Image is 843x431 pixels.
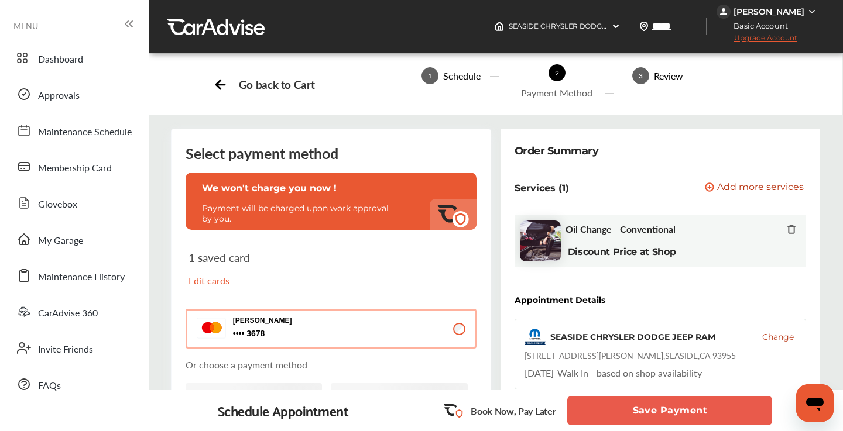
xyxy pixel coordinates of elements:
[807,7,817,16] img: WGsFRI8htEPBVLJbROoPRyZpYNWhNONpIPPETTm6eUC0GeLEiAAAAAElFTkSuQmCC
[38,52,83,67] span: Dashboard
[186,143,477,163] div: Select payment method
[717,182,804,194] span: Add more services
[611,22,621,31] img: header-down-arrow.9dd2ce7d.svg
[515,295,605,305] div: Appointment Details
[11,333,138,363] a: Invite Friends
[525,350,736,361] div: [STREET_ADDRESS][PERSON_NAME] , SEASIDE , CA 93955
[233,328,245,339] p: 3678
[705,182,804,194] button: Add more services
[11,260,138,291] a: Maintenance History
[38,306,98,321] span: CarAdvise 360
[202,182,460,194] p: We won't charge you now !
[718,20,797,32] span: Basic Account
[38,233,83,249] span: My Garage
[38,125,132,140] span: Maintenance Schedule
[38,161,112,176] span: Membership Card
[649,69,688,82] div: Review
[525,366,554,380] span: [DATE]
[734,6,804,17] div: [PERSON_NAME]
[566,223,676,235] span: Oil Change - Conventional
[421,67,438,84] span: 1
[495,22,504,31] img: header-home-logo.8d720a4f.svg
[639,22,649,31] img: location_vector.a44bc228.svg
[471,404,556,418] p: Book Now, Pay Later
[632,67,649,84] span: 3
[38,270,125,285] span: Maintenance History
[525,329,546,345] img: logo-mopar.png
[796,384,834,422] iframe: Button to launch messaging window
[516,86,597,99] div: Payment Method
[567,396,772,425] button: Save Payment
[520,220,561,261] img: oil-change-thumb.jpg
[11,79,138,109] a: Approvals
[554,366,557,380] span: -
[186,358,477,371] p: Or choose a payment method
[13,21,38,30] span: MENU
[762,331,794,343] button: Change
[550,331,715,343] div: SEASIDE CHRYSLER DODGE JEEP RAM
[11,115,138,146] a: Maintenance Schedule
[549,64,566,81] span: 2
[515,143,599,159] div: Order Summary
[11,151,138,182] a: Membership Card
[38,342,93,357] span: Invite Friends
[38,88,80,104] span: Approvals
[525,366,702,380] div: Walk In - based on shop availability
[233,328,350,339] span: 3678
[218,402,349,419] div: Schedule Appointment
[186,309,477,349] button: [PERSON_NAME] 3678 3678
[11,224,138,254] a: My Garage
[38,378,61,394] span: FAQs
[11,43,138,73] a: Dashboard
[189,274,325,287] p: Edit cards
[11,369,138,399] a: FAQs
[233,316,350,325] p: [PERSON_NAME]
[515,182,569,194] p: Services (1)
[705,182,806,194] a: Add more services
[568,246,676,257] b: Discount Price at Shop
[717,33,797,48] span: Upgrade Account
[438,69,485,82] div: Schedule
[202,203,395,224] p: Payment will be charged upon work approval by you.
[11,296,138,327] a: CarAdvise 360
[11,188,138,218] a: Glovebox
[509,22,836,30] span: SEASIDE CHRYSLER DODGE JEEP RAM , [STREET_ADDRESS][PERSON_NAME] SEASIDE , CA 93955
[239,78,314,91] div: Go back to Cart
[38,197,77,212] span: Glovebox
[189,251,325,296] div: 1 saved card
[706,18,707,35] img: header-divider.bc55588e.svg
[717,5,731,19] img: jVpblrzwTbfkPYzPPzSLxeg0AAAAASUVORK5CYII=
